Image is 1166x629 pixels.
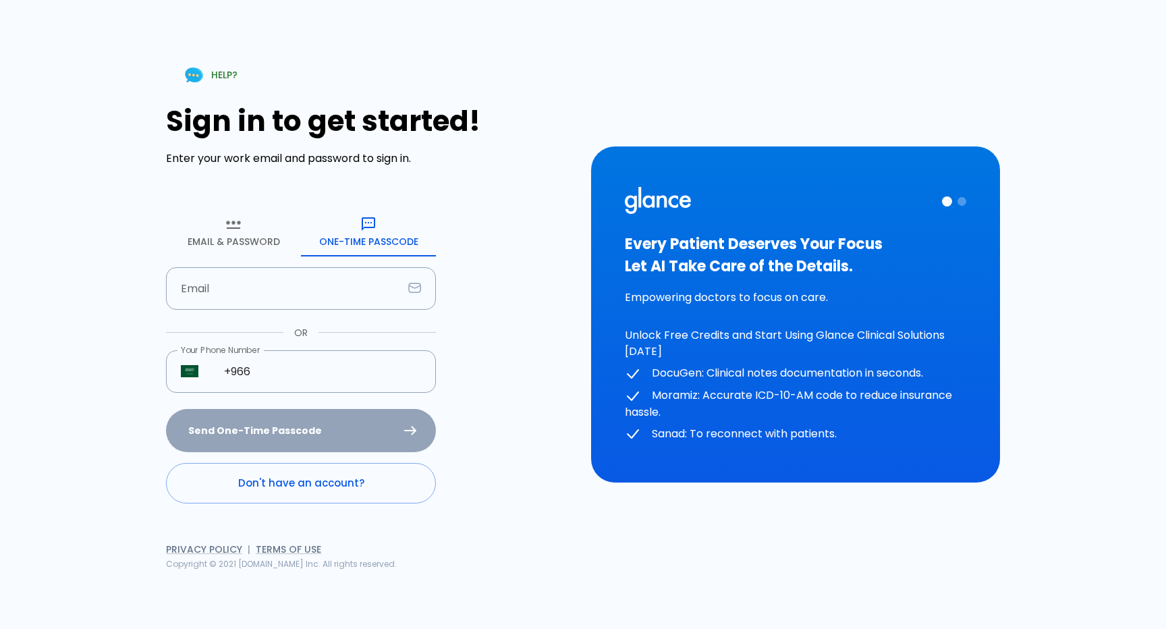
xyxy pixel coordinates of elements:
a: HELP? [166,58,254,92]
h3: Every Patient Deserves Your Focus Let AI Take Care of the Details. [625,233,966,277]
h1: Sign in to get started! [166,105,575,138]
a: Privacy Policy [166,543,242,556]
span: Copyright © 2021 [DOMAIN_NAME] Inc. All rights reserved. [166,558,397,570]
img: Saudi Arabia [181,365,198,377]
p: Sanad: To reconnect with patients. [625,426,966,443]
p: Enter your work email and password to sign in. [166,151,575,167]
a: Terms of Use [256,543,321,556]
img: Chat Support [182,63,206,87]
label: Your Phone Number [181,344,260,356]
p: DocuGen: Clinical notes documentation in seconds. [625,365,966,382]
p: Moramiz: Accurate ICD-10-AM code to reduce insurance hassle. [625,387,966,420]
button: Select country [175,357,204,385]
span: | [248,543,250,556]
button: One-Time Passcode [301,208,436,256]
p: Unlock Free Credits and Start Using Glance Clinical Solutions [DATE] [625,327,966,360]
p: OR [294,326,308,339]
button: Email & Password [166,208,301,256]
a: Don't have an account? [166,463,436,503]
p: Empowering doctors to focus on care. [625,290,966,306]
input: dr.ahmed@clinic.com [166,267,403,310]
